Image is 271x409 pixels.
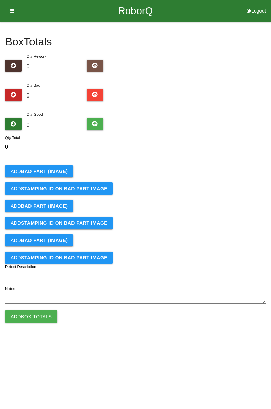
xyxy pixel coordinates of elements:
button: AddSTAMPING ID on BAD PART Image [5,252,113,264]
h4: Box Totals [5,36,266,48]
b: STAMPING ID on BAD PART Image [21,220,107,226]
label: Qty Bad [27,83,40,87]
label: Notes [5,286,15,292]
button: AddBAD PART (IMAGE) [5,234,73,246]
b: STAMPING ID on BAD PART Image [21,186,107,191]
label: Qty Good [27,112,43,116]
b: BAD PART (IMAGE) [21,169,68,174]
b: STAMPING ID on BAD PART Image [21,255,107,260]
b: BAD PART (IMAGE) [21,203,68,209]
label: Qty Total [5,135,20,141]
button: AddSTAMPING ID on BAD PART Image [5,217,113,229]
button: AddBox Totals [5,310,57,323]
button: AddBAD PART (IMAGE) [5,200,73,212]
button: AddBAD PART (IMAGE) [5,165,73,177]
b: BAD PART (IMAGE) [21,238,68,243]
label: Qty Rework [27,54,46,58]
label: Defect Description [5,264,36,270]
button: AddSTAMPING ID on BAD PART Image [5,182,113,195]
